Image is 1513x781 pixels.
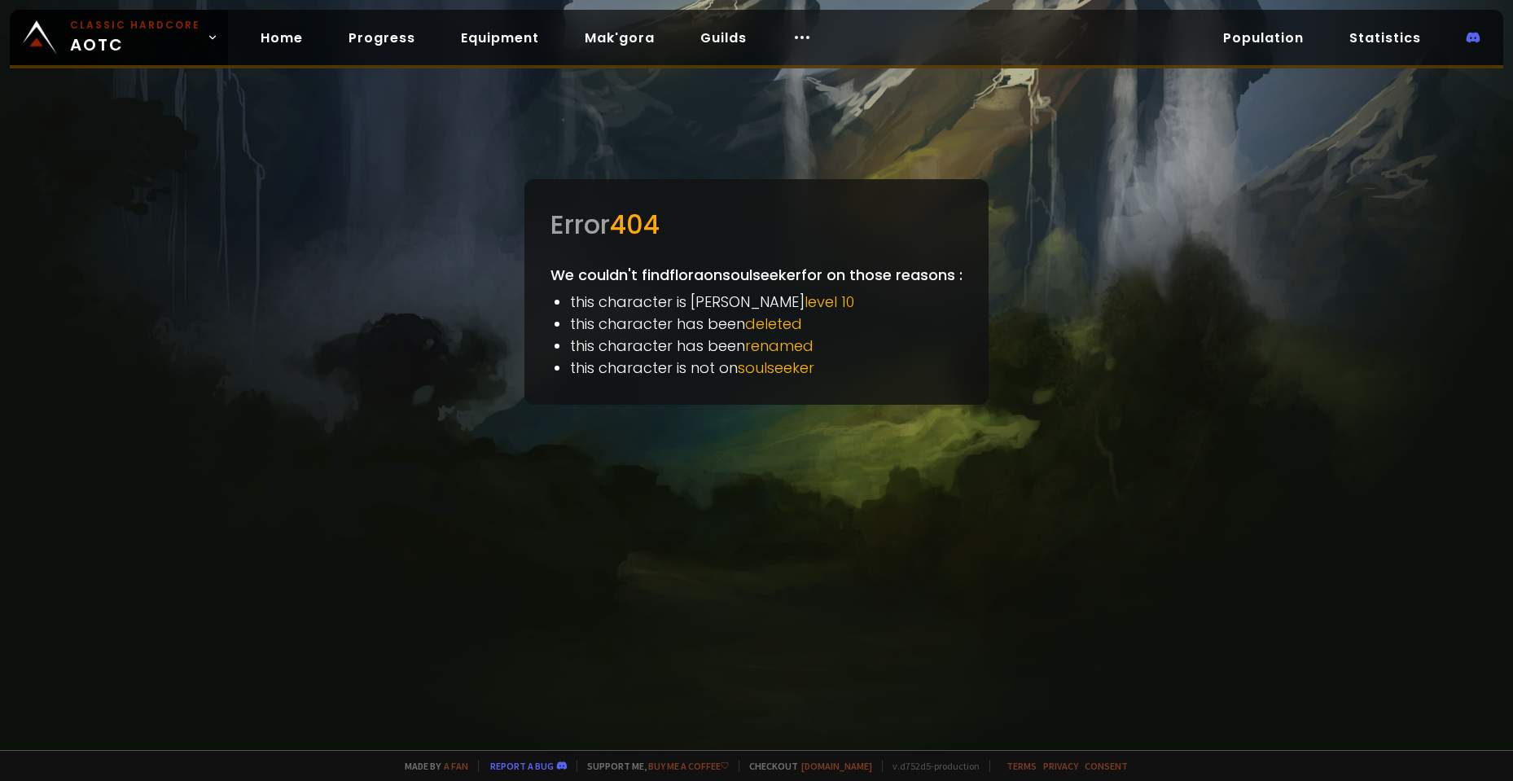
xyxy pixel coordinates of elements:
span: Made by [395,760,468,772]
div: We couldn't find flora on soulseeker for on those reasons : [524,179,989,405]
a: Buy me a coffee [648,760,729,772]
a: Statistics [1336,21,1434,55]
span: soulseeker [738,358,814,378]
span: Checkout [739,760,872,772]
span: Support me, [577,760,729,772]
span: renamed [745,336,814,356]
li: this character is [PERSON_NAME] [570,291,963,313]
small: Classic Hardcore [70,18,200,33]
span: deleted [745,314,802,334]
a: Terms [1006,760,1037,772]
a: Privacy [1043,760,1078,772]
a: Mak'gora [572,21,668,55]
span: level 10 [805,292,854,312]
a: Classic HardcoreAOTC [10,10,228,65]
span: 404 [610,206,660,243]
span: AOTC [70,18,200,57]
li: this character has been [570,313,963,335]
a: Consent [1085,760,1128,772]
a: Equipment [448,21,552,55]
div: Error [550,205,963,244]
a: Home [248,21,316,55]
a: [DOMAIN_NAME] [801,760,872,772]
a: Progress [335,21,428,55]
a: a fan [444,760,468,772]
a: Report a bug [490,760,554,772]
li: this character is not on [570,357,963,379]
span: v. d752d5 - production [882,760,980,772]
a: Guilds [687,21,760,55]
a: Population [1210,21,1317,55]
li: this character has been [570,335,963,357]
